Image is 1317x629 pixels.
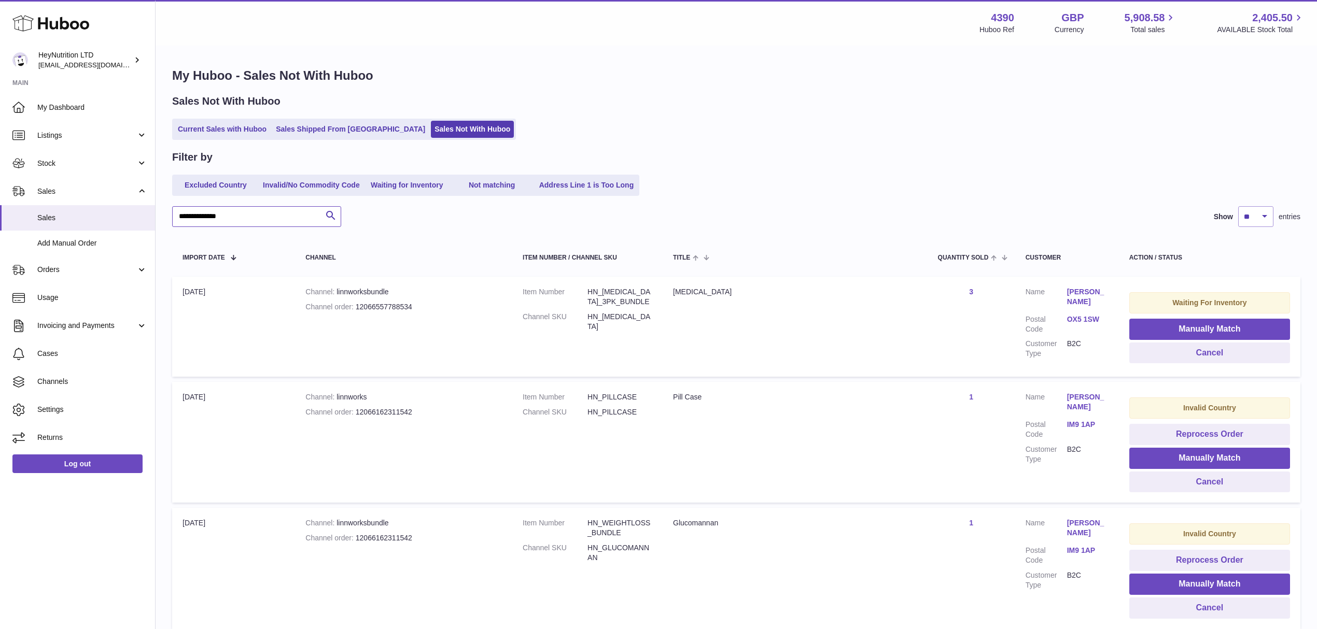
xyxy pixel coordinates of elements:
[1067,339,1109,359] dd: B2C
[523,312,587,332] dt: Channel SKU
[12,52,28,68] img: info@heynutrition.com
[1214,212,1233,222] label: Show
[938,254,989,261] span: Quantity Sold
[1026,570,1067,590] dt: Customer Type
[305,407,502,417] div: 12066162311542
[37,159,136,168] span: Stock
[1026,287,1067,309] dt: Name
[1129,424,1290,445] button: Reprocess Order
[37,265,136,275] span: Orders
[523,392,587,402] dt: Item Number
[305,519,337,527] strong: Channel
[1129,342,1290,364] button: Cancel
[587,392,652,402] dd: HN_PILLCASE
[172,94,281,108] h2: Sales Not With Huboo
[305,518,502,528] div: linnworksbundle
[523,407,587,417] dt: Channel SKU
[587,543,652,563] dd: HN_GLUCOMANNAN
[523,518,587,538] dt: Item Number
[305,254,502,261] div: Channel
[38,50,132,70] div: HeyNutrition LTD
[1026,546,1067,565] dt: Postal Code
[305,408,356,416] strong: Channel order
[1129,448,1290,469] button: Manually Match
[172,382,295,503] td: [DATE]
[1026,392,1067,414] dt: Name
[673,287,917,297] div: [MEDICAL_DATA]
[1129,550,1290,571] button: Reprocess Order
[305,303,356,311] strong: Channel order
[991,11,1014,25] strong: 4390
[969,393,973,401] a: 1
[305,392,502,402] div: linnworks
[38,61,152,69] span: [EMAIL_ADDRESS][DOMAIN_NAME]
[1026,445,1067,464] dt: Customer Type
[172,67,1300,84] h1: My Huboo - Sales Not With Huboo
[1217,25,1305,35] span: AVAILABLE Stock Total
[969,519,973,527] a: 1
[1067,420,1109,430] a: IM9 1AP
[523,543,587,563] dt: Channel SKU
[1252,11,1293,25] span: 2,405.50
[305,533,502,543] div: 12066162311542
[1026,339,1067,359] dt: Customer Type
[366,177,449,194] a: Waiting for Inventory
[673,518,917,528] div: Glucomannan
[431,121,514,138] a: Sales Not With Huboo
[1055,25,1084,35] div: Currency
[172,277,295,377] td: [DATE]
[536,177,638,194] a: Address Line 1 is Too Long
[1183,404,1236,412] strong: Invalid Country
[1067,287,1109,307] a: [PERSON_NAME]
[37,103,147,112] span: My Dashboard
[172,508,295,628] td: [DATE]
[1067,314,1109,324] a: OX5 1SW
[587,407,652,417] dd: HN_PILLCASE
[1130,25,1176,35] span: Total sales
[259,177,363,194] a: Invalid/No Commodity Code
[523,287,587,307] dt: Item Number
[305,534,356,542] strong: Channel order
[172,150,213,164] h2: Filter by
[1067,445,1109,464] dd: B2C
[1125,11,1165,25] span: 5,908.58
[1061,11,1084,25] strong: GBP
[523,254,652,261] div: Item Number / Channel SKU
[1026,314,1067,334] dt: Postal Code
[37,433,147,442] span: Returns
[1129,597,1290,619] button: Cancel
[1129,319,1290,340] button: Manually Match
[979,25,1014,35] div: Huboo Ref
[1129,574,1290,595] button: Manually Match
[183,254,225,261] span: Import date
[1067,546,1109,555] a: IM9 1AP
[1129,471,1290,493] button: Cancel
[1125,11,1177,35] a: 5,908.58 Total sales
[37,213,147,223] span: Sales
[1129,254,1290,261] div: Action / Status
[37,321,136,331] span: Invoicing and Payments
[305,302,502,312] div: 12066557788534
[174,121,270,138] a: Current Sales with Huboo
[1217,11,1305,35] a: 2,405.50 AVAILABLE Stock Total
[305,287,502,297] div: linnworksbundle
[1183,530,1236,538] strong: Invalid Country
[37,187,136,196] span: Sales
[37,293,147,303] span: Usage
[1026,420,1067,439] dt: Postal Code
[1067,518,1109,538] a: [PERSON_NAME]
[673,254,690,261] span: Title
[1067,392,1109,412] a: [PERSON_NAME]
[37,131,136,140] span: Listings
[587,518,652,538] dd: HN_WEIGHTLOSS_BUNDLE
[37,405,147,414] span: Settings
[1279,212,1300,222] span: entries
[37,349,147,359] span: Cases
[587,312,652,332] dd: HN_[MEDICAL_DATA]
[673,392,917,402] div: Pill Case
[174,177,257,194] a: Excluded Country
[1026,518,1067,540] dt: Name
[37,238,147,248] span: Add Manual Order
[1067,570,1109,590] dd: B2C
[272,121,429,138] a: Sales Shipped From [GEOGRAPHIC_DATA]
